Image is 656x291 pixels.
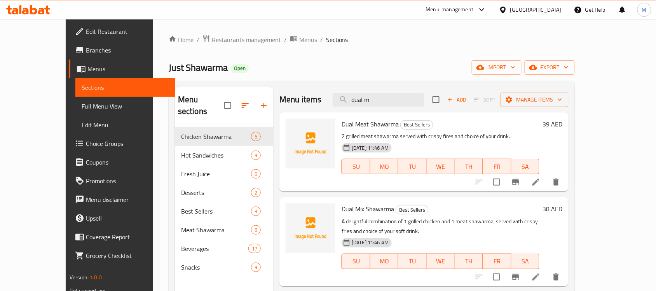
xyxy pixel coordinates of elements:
[455,254,483,269] button: TH
[175,183,273,202] div: Desserts2
[469,94,501,106] span: Select section first
[642,5,647,14] span: M
[342,217,539,236] p: A delightful combination of 1 grilled chicken and 1 meat shawarma, served with crispy fries and c...
[486,161,508,172] span: FR
[251,264,260,271] span: 9
[87,64,169,74] span: Menus
[342,203,394,215] span: Dual Mix Shawarma
[69,41,175,60] a: Branches
[483,254,511,269] button: FR
[489,174,505,190] span: Select to update
[446,95,467,104] span: Add
[543,119,562,130] h6: 39 AED
[506,268,525,286] button: Branch-specific-item
[178,94,224,117] h2: Menu sections
[401,161,424,172] span: TU
[401,256,424,267] span: TU
[349,239,392,246] span: [DATE] 11:46 AM
[515,256,537,267] span: SA
[326,35,348,44] span: Sections
[299,35,317,44] span: Menus
[75,97,175,116] a: Full Menu View
[531,272,541,282] a: Edit menu item
[175,165,273,183] div: Fresh Juice0
[251,226,260,234] span: 6
[251,169,261,179] div: items
[515,161,537,172] span: SA
[82,102,169,111] span: Full Menu View
[483,159,511,174] button: FR
[286,203,335,253] img: Dual Mix Shawarma
[342,254,370,269] button: SU
[510,5,562,14] div: [GEOGRAPHIC_DATA]
[284,35,287,44] li: /
[175,202,273,221] div: Best Sellers3
[86,46,169,55] span: Branches
[169,59,228,76] span: Just Shawarma
[370,159,399,174] button: MO
[507,95,562,105] span: Manage items
[249,245,260,252] span: 17
[506,173,525,191] button: Branch-specific-item
[75,116,175,134] a: Edit Menu
[75,78,175,97] a: Sections
[427,254,455,269] button: WE
[86,176,169,186] span: Promotions
[181,225,251,235] span: Meat Shawarma
[181,263,251,272] span: Snacks
[472,60,522,75] button: import
[342,118,399,130] span: Dual Meat Shawarma
[444,94,469,106] button: Add
[458,256,480,267] span: TH
[251,263,261,272] div: items
[398,159,427,174] button: TU
[69,134,175,153] a: Choice Groups
[531,177,541,187] a: Edit menu item
[181,207,251,216] span: Best Sellers
[486,256,508,267] span: FR
[169,35,575,45] nav: breadcrumb
[175,258,273,277] div: Snacks9
[478,63,515,72] span: import
[70,272,89,282] span: Version:
[86,232,169,242] span: Coverage Report
[401,120,433,129] span: Best Sellers
[181,188,251,197] span: Desserts
[531,63,569,72] span: export
[181,151,251,160] span: Hot Sandwiches
[175,124,273,280] nav: Menu sections
[175,221,273,239] div: Meat Shawarma6
[90,272,102,282] span: 1.0.0
[86,195,169,204] span: Menu disclaimer
[349,144,392,152] span: [DATE] 11:46 AM
[342,159,370,174] button: SU
[236,96,255,115] span: Sort sections
[251,188,261,197] div: items
[175,127,273,146] div: Chicken Shawarma6
[231,65,249,72] span: Open
[69,246,175,265] a: Grocery Checklist
[181,132,251,141] span: Chicken Shawarma
[547,268,565,286] button: delete
[231,64,249,73] div: Open
[181,244,248,253] span: Beverages
[86,158,169,167] span: Coupons
[398,254,427,269] button: TU
[86,27,169,36] span: Edit Restaurant
[69,22,175,41] a: Edit Restaurant
[370,254,399,269] button: MO
[373,161,396,172] span: MO
[427,159,455,174] button: WE
[525,60,575,75] button: export
[69,228,175,246] a: Coverage Report
[69,209,175,228] a: Upsell
[251,225,261,235] div: items
[82,120,169,130] span: Edit Menu
[543,203,562,214] h6: 38 AED
[181,169,251,179] div: Fresh Juice
[248,244,261,253] div: items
